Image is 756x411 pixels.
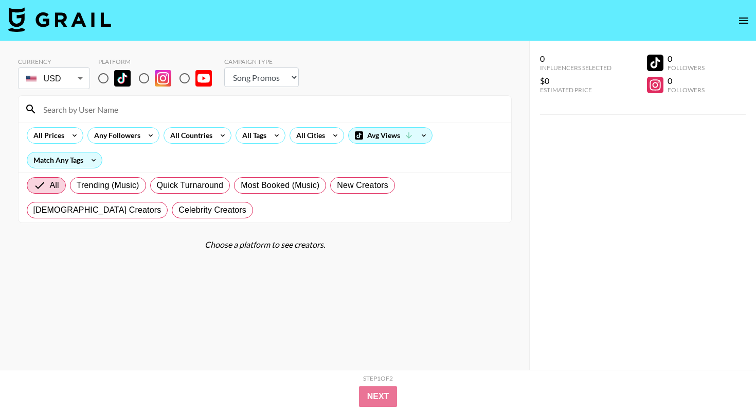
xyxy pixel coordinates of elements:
[290,128,327,143] div: All Cities
[37,101,505,117] input: Search by User Name
[349,128,432,143] div: Avg Views
[18,58,90,65] div: Currency
[114,70,131,87] img: TikTok
[88,128,142,143] div: Any Followers
[540,86,611,94] div: Estimated Price
[178,204,246,216] span: Celebrity Creators
[155,70,171,87] img: Instagram
[224,58,299,65] div: Campaign Type
[98,58,220,65] div: Platform
[359,386,398,407] button: Next
[195,70,212,87] img: YouTube
[27,152,102,168] div: Match Any Tags
[540,54,611,64] div: 0
[77,179,139,192] span: Trending (Music)
[33,204,161,216] span: [DEMOGRAPHIC_DATA] Creators
[164,128,214,143] div: All Countries
[337,179,388,192] span: New Creators
[241,179,319,192] span: Most Booked (Music)
[27,128,66,143] div: All Prices
[236,128,268,143] div: All Tags
[540,64,611,72] div: Influencers Selected
[363,374,393,382] div: Step 1 of 2
[668,76,705,86] div: 0
[18,239,512,250] div: Choose a platform to see creators.
[20,70,88,88] div: USD
[157,179,224,192] span: Quick Turnaround
[668,54,705,64] div: 0
[8,7,111,32] img: Grail Talent
[668,64,705,72] div: Followers
[540,76,611,86] div: $0
[50,179,59,192] span: All
[668,86,705,94] div: Followers
[733,10,754,31] button: open drawer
